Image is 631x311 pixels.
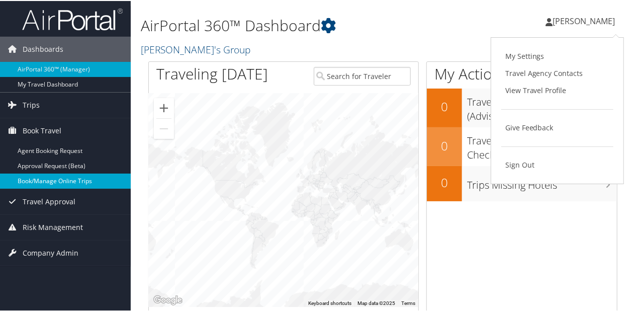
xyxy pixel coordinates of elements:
span: Book Travel [23,117,61,142]
span: Company Admin [23,240,78,265]
h1: AirPortal 360™ Dashboard [141,14,464,35]
h2: 0 [427,173,462,190]
h3: Trips Missing Hotels [467,172,617,191]
h2: 0 [427,97,462,114]
input: Search for Traveler [314,66,411,85]
span: Risk Management [23,214,83,239]
img: Google [151,293,185,306]
span: Trips [23,92,40,117]
a: View Travel Profile [501,81,613,98]
a: [PERSON_NAME]'s Group [141,42,253,55]
img: airportal-logo.png [22,7,123,30]
h3: Travelers Need Help (Safety Check) [467,128,617,161]
span: Travel Approval [23,188,75,213]
button: Keyboard shortcuts [308,299,351,306]
span: Dashboards [23,36,63,61]
a: 0Travelers Need Help (Safety Check) [427,126,617,165]
button: Zoom in [154,97,174,117]
a: 0Trips Missing Hotels [427,165,617,200]
a: 0Travel Approvals Pending (Advisor Booked) [427,88,617,126]
h2: 0 [427,136,462,153]
span: [PERSON_NAME] [553,15,615,26]
a: Give Feedback [501,118,613,135]
h1: Traveling [DATE] [156,62,268,84]
a: Travel Agency Contacts [501,64,613,81]
button: Zoom out [154,118,174,138]
h1: My Action Items [427,62,617,84]
a: [PERSON_NAME] [546,5,625,35]
a: Open this area in Google Maps (opens a new window) [151,293,185,306]
a: Terms (opens in new tab) [401,299,415,305]
a: My Settings [501,47,613,64]
a: Sign Out [501,155,613,173]
span: Map data ©2025 [357,299,395,305]
h3: Travel Approvals Pending (Advisor Booked) [467,89,617,122]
